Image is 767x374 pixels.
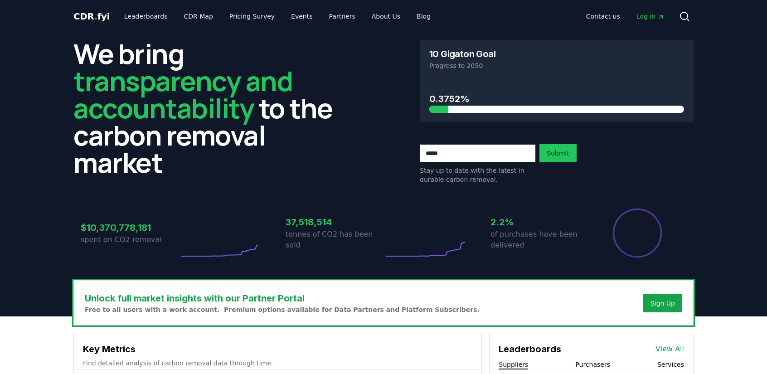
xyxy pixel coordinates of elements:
[655,344,684,355] a: View All
[94,11,97,22] span: .
[579,8,627,24] a: Contact us
[117,8,175,24] a: Leaderboards
[490,229,588,251] p: of purchases have been delivered
[222,8,282,24] a: Pricing Survey
[284,8,320,24] a: Events
[73,11,110,22] span: CDR fyi
[83,342,472,356] h3: Key Metrics
[629,8,672,24] a: Log in
[579,8,672,24] nav: Main
[81,221,179,234] h3: $10,370,778,181
[429,61,684,70] p: Progress to 2050
[643,294,682,312] button: Sign Up
[420,166,536,184] p: Stay up to date with the latest in durable carbon removal.
[322,8,363,24] a: Partners
[85,305,480,314] p: Free to all users with a work account. Premium options available for Data Partners and Platform S...
[286,215,383,229] h3: 37,518,514
[73,10,110,23] a: CDR.fyi
[429,49,495,58] h3: 10 Gigaton Goal
[409,8,438,24] a: Blog
[499,360,528,369] button: Suppliers
[429,92,684,106] h3: 0.3752%
[499,342,561,356] h3: Leaderboards
[490,215,588,229] h3: 2.2%
[117,8,438,24] nav: Main
[177,8,220,24] a: CDR Map
[575,360,610,369] button: Purchasers
[657,360,684,369] button: Services
[73,62,292,126] span: transparency and accountability
[636,12,665,21] span: Log in
[85,291,480,305] h3: Unlock full market insights with our Partner Portal
[364,8,408,24] a: About Us
[83,359,472,368] p: Find detailed analysis of carbon removal data through time.
[612,208,663,258] div: Percentage of sales delivered
[73,40,347,176] h2: We bring to the carbon removal market
[81,234,179,245] p: spent on CO2 removal
[286,229,383,251] p: tonnes of CO2 has been sold
[539,144,577,162] button: Submit
[650,299,675,308] a: Sign Up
